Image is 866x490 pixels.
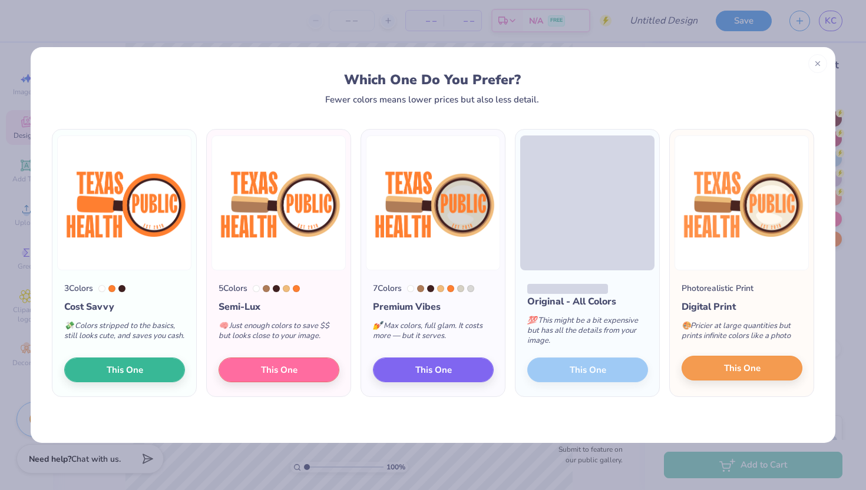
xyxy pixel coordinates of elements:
div: Pricier at large quantities but prints infinite colors like a photo [682,314,802,353]
div: 3 Colors [64,282,93,294]
div: 1575 C [447,285,454,292]
img: Photorealistic preview [675,135,809,270]
div: White [407,285,414,292]
button: This One [64,357,185,382]
div: White [253,285,260,292]
div: Just enough colors to save $$ but looks close to your image. [219,314,339,353]
span: This One [261,363,298,377]
button: This One [373,357,494,382]
div: Photorealistic Print [682,282,753,294]
div: 4975 C [273,285,280,292]
div: 4645 C [263,285,270,292]
div: 7527 C [457,285,464,292]
span: This One [415,363,452,377]
span: 💅 [373,320,382,331]
div: 5 Colors [219,282,247,294]
div: 4975 C [118,285,125,292]
div: 156 C [283,285,290,292]
button: This One [682,356,802,380]
div: 1575 C [293,285,300,292]
div: 7 Colors [373,282,402,294]
div: This might be a bit expensive but has all the details from your image. [527,309,648,357]
span: 🧠 [219,320,228,331]
span: 🎨 [682,320,691,331]
span: This One [724,362,761,375]
div: Max colors, full glam. It costs more — but it serves. [373,314,494,353]
div: 1575 C [108,285,115,292]
div: Fewer colors means lower prices but also less detail. [325,95,539,104]
span: This One [107,363,143,377]
div: 4645 C [417,285,424,292]
button: This One [219,357,339,382]
div: Cost Savvy [64,300,185,314]
div: 156 C [437,285,444,292]
div: Digital Print [682,300,802,314]
div: 4975 C [427,285,434,292]
img: 3 color option [57,135,191,270]
div: Semi-Lux [219,300,339,314]
div: Which One Do You Prefer? [63,72,802,88]
div: White [98,285,105,292]
div: Colors stripped to the basics, still looks cute, and saves you cash. [64,314,185,353]
img: 5 color option [211,135,346,270]
div: Original - All Colors [527,294,648,309]
div: Premium Vibes [373,300,494,314]
img: 7 color option [366,135,500,270]
span: 💸 [64,320,74,331]
span: 💯 [527,315,537,326]
div: Cool Gray 1 C [467,285,474,292]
